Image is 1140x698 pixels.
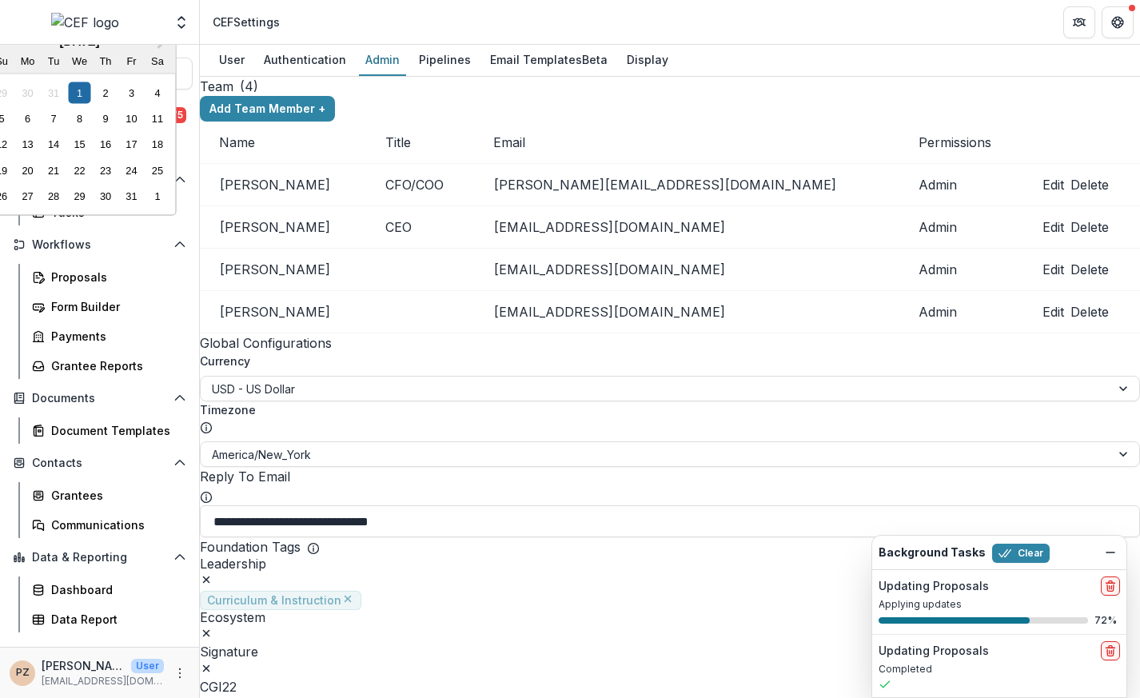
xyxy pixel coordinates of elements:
[1102,6,1134,38] button: Get Help
[42,674,164,688] p: [EMAIL_ADDRESS][DOMAIN_NAME]
[26,264,193,290] a: Proposals
[879,580,989,593] h2: Updating Proposals
[94,50,116,71] div: Thursday
[26,323,193,349] a: Payments
[257,45,353,76] a: Authentication
[200,625,213,644] button: close
[26,606,193,632] a: Data Report
[26,576,193,603] a: Dashboard
[51,357,180,374] div: Grantee Reports
[200,401,1130,418] p: Timezone
[32,551,167,564] span: Data & Reporting
[17,159,38,181] div: Choose Monday, January 20th, 2025
[413,48,477,71] div: Pipelines
[170,664,189,683] button: More
[94,185,116,207] div: Choose Thursday, January 30th, 2025
[879,546,986,560] h2: Background Tasks
[1070,261,1109,277] button: Delete
[69,134,90,155] div: Choose Wednesday, January 15th, 2025
[17,185,38,207] div: Choose Monday, January 27th, 2025
[366,122,474,164] td: Title
[1101,576,1120,596] button: delete
[484,48,614,71] div: Email Templates
[1070,177,1109,193] button: Delete
[200,122,366,164] td: Name
[51,328,180,345] div: Payments
[207,594,341,608] span: Curriculum & Instruction
[146,134,168,155] div: Choose Saturday, January 18th, 2025
[94,134,116,155] div: Choose Thursday, January 16th, 2025
[1101,543,1120,562] button: Dismiss
[1042,177,1064,193] button: Edit
[899,122,1023,164] td: Permissions
[200,96,335,122] button: Add Team Member +
[26,417,193,444] a: Document Templates
[51,581,180,598] div: Dashboard
[200,610,1140,625] span: Ecosystem
[42,159,64,181] div: Choose Tuesday, January 21st, 2025
[121,185,142,207] div: Choose Friday, January 31st, 2025
[899,164,1023,206] td: Admin
[474,206,899,249] td: [EMAIL_ADDRESS][DOMAIN_NAME]
[200,249,366,291] td: [PERSON_NAME]
[992,544,1050,563] button: Clear
[121,50,142,71] div: Friday
[620,45,675,76] a: Display
[213,48,251,71] div: User
[131,659,164,673] p: User
[42,50,64,71] div: Tuesday
[121,159,142,181] div: Choose Friday, January 24th, 2025
[94,159,116,181] div: Choose Thursday, January 23rd, 2025
[1101,641,1120,660] button: delete
[1063,6,1095,38] button: Partners
[484,45,614,76] a: Email Templates Beta
[1070,304,1109,320] button: Delete
[200,353,1130,369] label: Currency
[1070,219,1109,235] button: Delete
[26,353,193,379] a: Grantee Reports
[359,48,406,71] div: Admin
[200,77,233,96] h2: Team
[42,134,64,155] div: Choose Tuesday, January 14th, 2025
[6,232,193,257] button: Open Workflows
[17,134,38,155] div: Choose Monday, January 13th, 2025
[26,512,193,538] a: Communications
[51,269,180,285] div: Proposals
[69,185,90,207] div: Choose Wednesday, January 29th, 2025
[1042,261,1064,277] button: Edit
[474,249,899,291] td: [EMAIL_ADDRESS][DOMAIN_NAME]
[146,159,168,181] div: Choose Saturday, January 25th, 2025
[200,333,1140,353] h2: Global Configurations
[200,644,1140,660] span: Signature
[121,108,142,130] div: Choose Friday, January 10th, 2025
[200,467,1140,486] p: Reply To Email
[69,50,90,71] div: Wednesday
[121,134,142,155] div: Choose Friday, January 17th, 2025
[213,14,280,30] div: CEF Settings
[582,51,608,68] span: Beta
[26,293,193,320] a: Form Builder
[17,82,38,103] div: Not available Monday, December 30th, 2024
[899,249,1023,291] td: Admin
[32,238,167,252] span: Workflows
[200,291,366,333] td: [PERSON_NAME]
[879,662,1120,676] p: Completed
[51,611,180,628] div: Data Report
[620,48,675,71] div: Display
[6,544,193,570] button: Open Data & Reporting
[474,122,899,164] td: Email
[200,572,213,591] button: close
[1094,613,1120,628] p: 72 %
[366,164,474,206] td: CFO/COO
[206,10,286,34] nav: breadcrumb
[200,164,366,206] td: [PERSON_NAME]
[51,487,180,504] div: Grantees
[69,108,90,130] div: Choose Wednesday, January 8th, 2025
[51,298,180,315] div: Form Builder
[146,185,168,207] div: Choose Saturday, February 1st, 2025
[42,185,64,207] div: Choose Tuesday, January 28th, 2025
[42,82,64,103] div: Not available Tuesday, December 31st, 2024
[474,164,899,206] td: [PERSON_NAME][EMAIL_ADDRESS][DOMAIN_NAME]
[413,45,477,76] a: Pipelines
[200,660,213,680] button: close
